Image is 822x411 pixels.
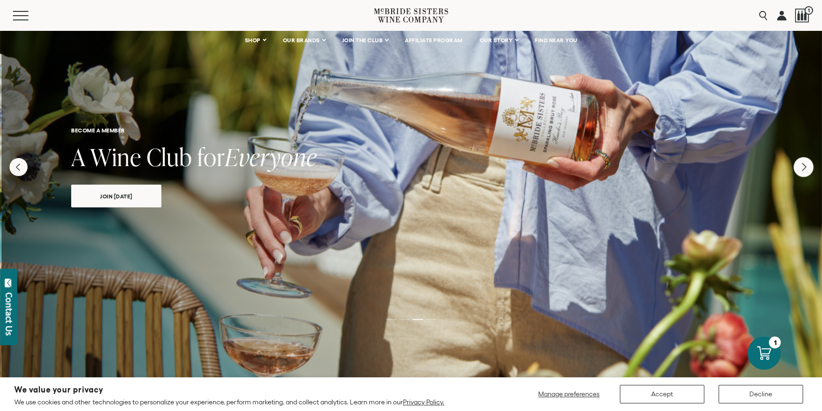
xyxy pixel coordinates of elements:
[529,31,584,50] a: FIND NEAR YOU
[9,158,28,176] button: Previous
[480,37,513,44] span: OUR STORY
[84,191,149,202] span: join [DATE]
[535,37,578,44] span: FIND NEAR YOU
[4,292,14,336] div: Contact Us
[403,398,444,406] a: Privacy Policy.
[532,385,606,403] button: Manage preferences
[804,6,813,15] span: 1
[399,319,410,320] li: Page dot 2
[538,390,599,398] span: Manage preferences
[412,319,423,320] li: Page dot 3
[283,37,320,44] span: OUR BRANDS
[474,31,524,50] a: OUR STORY
[399,31,469,50] a: AFFILIATE PROGRAM
[336,31,394,50] a: JOIN THE CLUB
[13,11,47,20] button: Mobile Menu Trigger
[405,37,463,44] span: AFFILIATE PROGRAM
[245,37,261,44] span: SHOP
[769,336,781,348] div: 1
[14,386,444,394] h2: We value your privacy
[719,385,803,403] button: Decline
[426,319,436,320] li: Page dot 4
[620,385,704,403] button: Accept
[239,31,272,50] a: SHOP
[71,140,225,173] span: A Wine Club for
[14,398,444,406] p: We use cookies and other technologies to personalize your experience, perform marketing, and coll...
[794,157,813,177] button: Next
[71,127,751,133] h6: become a member
[71,185,161,207] a: join [DATE]
[277,31,331,50] a: OUR BRANDS
[225,140,317,173] span: Everyone
[342,37,383,44] span: JOIN THE CLUB
[386,319,396,320] li: Page dot 1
